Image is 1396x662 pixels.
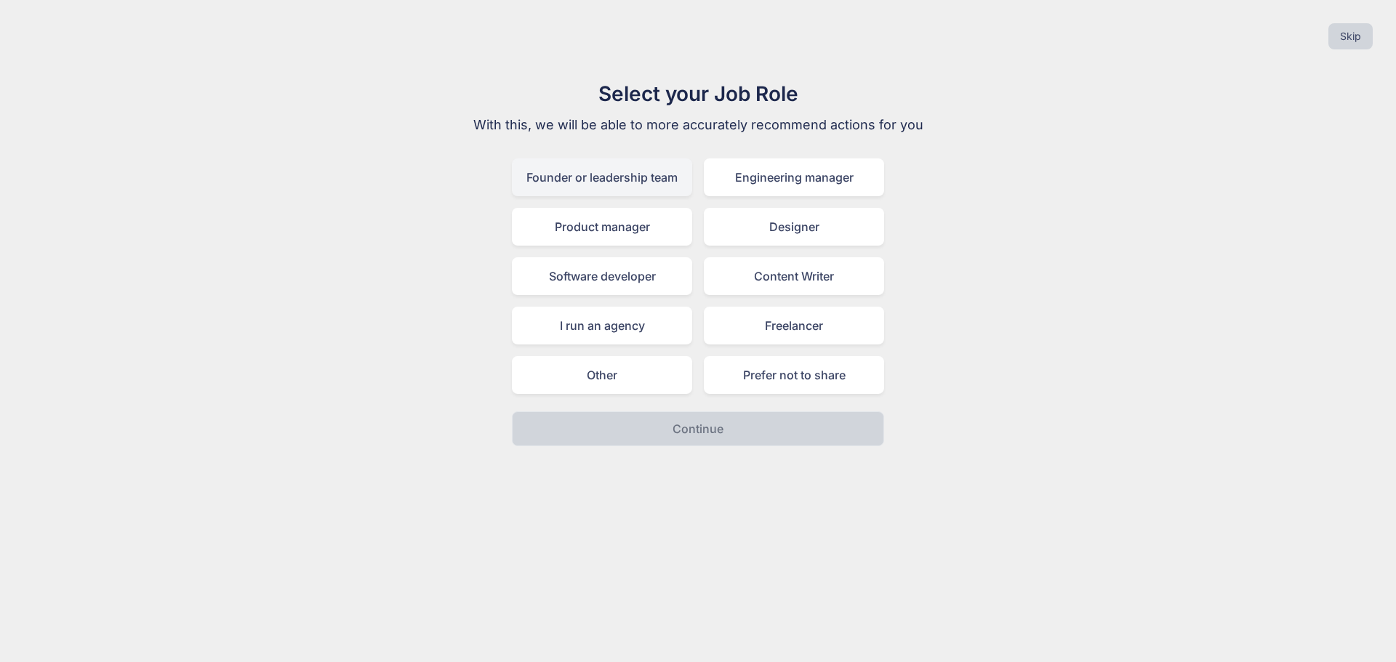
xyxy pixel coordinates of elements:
p: Continue [673,420,723,437]
div: Engineering manager [704,158,884,196]
h1: Select your Job Role [454,78,942,109]
button: Skip [1328,23,1373,49]
div: Designer [704,208,884,246]
div: Software developer [512,257,692,295]
div: Content Writer [704,257,884,295]
div: Prefer not to share [704,356,884,394]
div: Freelancer [704,307,884,344]
div: I run an agency [512,307,692,344]
div: Product manager [512,208,692,246]
div: Founder or leadership team [512,158,692,196]
button: Continue [512,411,884,446]
div: Other [512,356,692,394]
p: With this, we will be able to more accurately recommend actions for you [454,115,942,135]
